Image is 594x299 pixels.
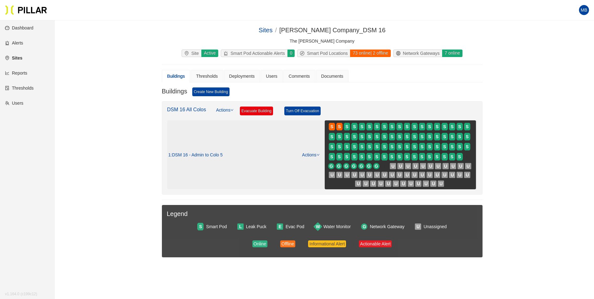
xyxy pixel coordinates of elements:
[581,5,587,15] span: MB
[279,223,282,230] span: E
[352,163,356,170] span: G
[458,123,461,130] span: S
[451,133,453,140] span: S
[383,171,386,178] span: U
[466,123,468,130] span: S
[5,5,47,15] img: Pillar Technologies
[428,133,431,140] span: S
[5,55,22,60] a: environmentSites
[375,143,378,150] span: S
[279,25,385,35] div: [PERSON_NAME] Company_DSM 16
[323,223,351,230] div: Water Monitor
[360,171,364,178] span: U
[421,133,423,140] span: S
[424,180,427,187] span: U
[240,107,273,115] a: Evacuate Building
[375,171,379,178] span: U
[451,123,453,130] span: S
[417,180,420,187] span: U
[302,152,320,157] a: Actions
[466,133,468,140] span: S
[467,163,470,170] span: U
[439,180,442,187] span: U
[360,240,390,247] div: Actionable Alert
[405,171,409,178] span: U
[330,163,333,170] span: G
[443,143,446,150] span: S
[300,51,307,55] span: compass
[398,171,401,178] span: U
[383,153,386,160] span: S
[360,153,363,160] span: S
[413,143,416,150] span: S
[375,133,378,140] span: S
[399,163,402,170] span: U
[360,143,363,150] span: S
[443,153,446,160] span: S
[345,153,348,160] span: S
[391,163,395,170] span: U
[259,27,272,34] a: Sites
[429,163,432,170] span: U
[5,25,34,30] a: dashboardDashboard
[421,143,423,150] span: S
[452,163,455,170] span: U
[370,223,404,230] div: Network Gateway
[353,133,356,140] span: S
[375,163,378,170] span: G
[442,50,462,57] div: 7 online
[167,73,185,80] div: Buildings
[162,38,483,45] div: The [PERSON_NAME] Company
[167,210,478,218] h3: Legend
[443,133,446,140] span: S
[436,171,439,178] span: U
[286,223,304,230] div: Evac Pod
[345,133,348,140] span: S
[162,87,187,96] h3: Buildings
[416,223,420,230] span: U
[5,86,34,91] a: exceptionThresholds
[239,223,242,230] span: L
[224,51,230,55] span: alert
[199,223,202,230] span: S
[367,163,371,170] span: G
[289,73,310,80] div: Comments
[330,143,333,150] span: S
[436,163,440,170] span: U
[168,152,223,158] div: 1
[451,171,454,178] span: U
[443,123,446,130] span: S
[230,108,234,112] span: down
[345,171,349,178] span: U
[330,123,333,130] span: S
[458,143,461,150] span: S
[405,153,408,160] span: S
[458,153,461,160] span: S
[282,240,294,247] div: Offline
[390,171,394,178] span: U
[394,180,397,187] span: U
[338,143,341,150] span: S
[321,73,343,80] div: Documents
[287,50,295,57] div: 0
[398,123,401,130] span: S
[421,153,423,160] span: S
[443,171,446,178] span: U
[368,171,371,178] span: U
[466,143,468,150] span: S
[338,133,341,140] span: S
[368,123,371,130] span: S
[345,163,348,170] span: G
[398,133,401,140] span: S
[338,123,341,130] span: S
[360,163,363,170] span: G
[413,153,416,160] span: S
[458,171,461,178] span: U
[413,123,416,130] span: S
[206,223,227,230] div: Smart Pod
[330,171,333,178] span: U
[372,180,375,187] span: U
[350,50,390,57] div: 73 online | 2 offline
[216,107,234,120] a: Actions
